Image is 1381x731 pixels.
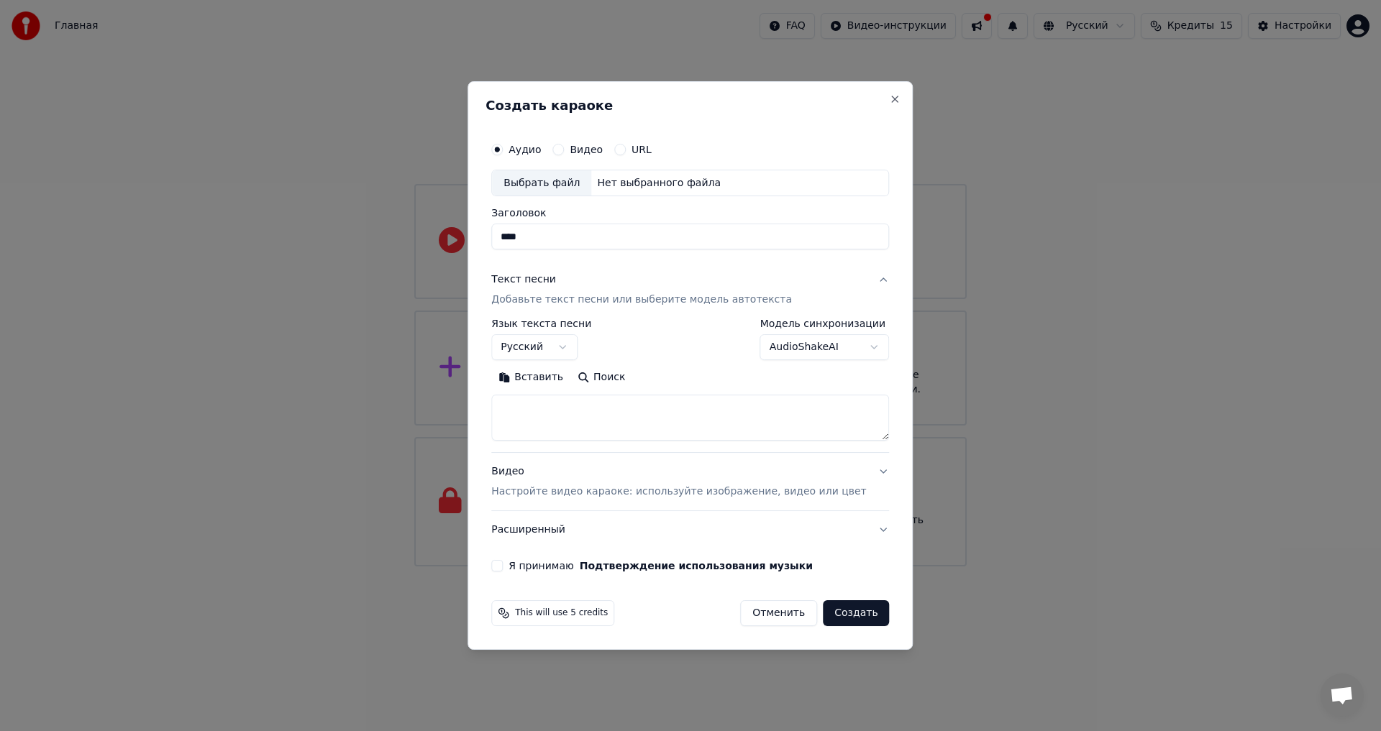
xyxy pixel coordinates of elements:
span: This will use 5 credits [515,607,608,619]
label: URL [632,144,652,155]
h2: Создать караоке [486,99,895,112]
label: Аудио [509,144,541,155]
button: Отменить [740,600,817,626]
label: Я принимаю [509,561,813,571]
button: Вставить [491,367,570,390]
button: Создать [823,600,889,626]
p: Добавьте текст песни или выберите модель автотекста [491,293,792,308]
div: Текст песни [491,273,556,288]
label: Язык текста песни [491,319,591,329]
div: Нет выбранного файла [591,176,726,190]
button: Расширенный [491,511,889,548]
button: ВидеоНастройте видео караоке: используйте изображение, видео или цвет [491,454,889,511]
label: Заголовок [491,208,889,219]
button: Поиск [570,367,632,390]
label: Модель синхронизации [760,319,890,329]
p: Настройте видео караоке: используйте изображение, видео или цвет [491,484,866,499]
button: Я принимаю [580,561,813,571]
button: Текст песниДобавьте текст песни или выберите модель автотекста [491,262,889,319]
div: Текст песниДобавьте текст песни или выберите модель автотекста [491,319,889,453]
div: Видео [491,465,866,500]
label: Видео [570,144,603,155]
div: Выбрать файл [492,170,591,196]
